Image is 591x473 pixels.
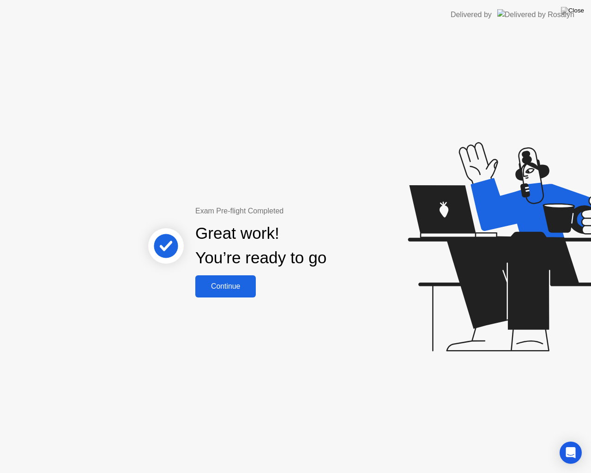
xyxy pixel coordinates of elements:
[198,282,253,291] div: Continue
[195,206,386,217] div: Exam Pre-flight Completed
[560,442,582,464] div: Open Intercom Messenger
[451,9,492,20] div: Delivered by
[195,275,256,297] button: Continue
[561,7,584,14] img: Close
[195,221,326,270] div: Great work! You’re ready to go
[497,9,574,20] img: Delivered by Rosalyn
